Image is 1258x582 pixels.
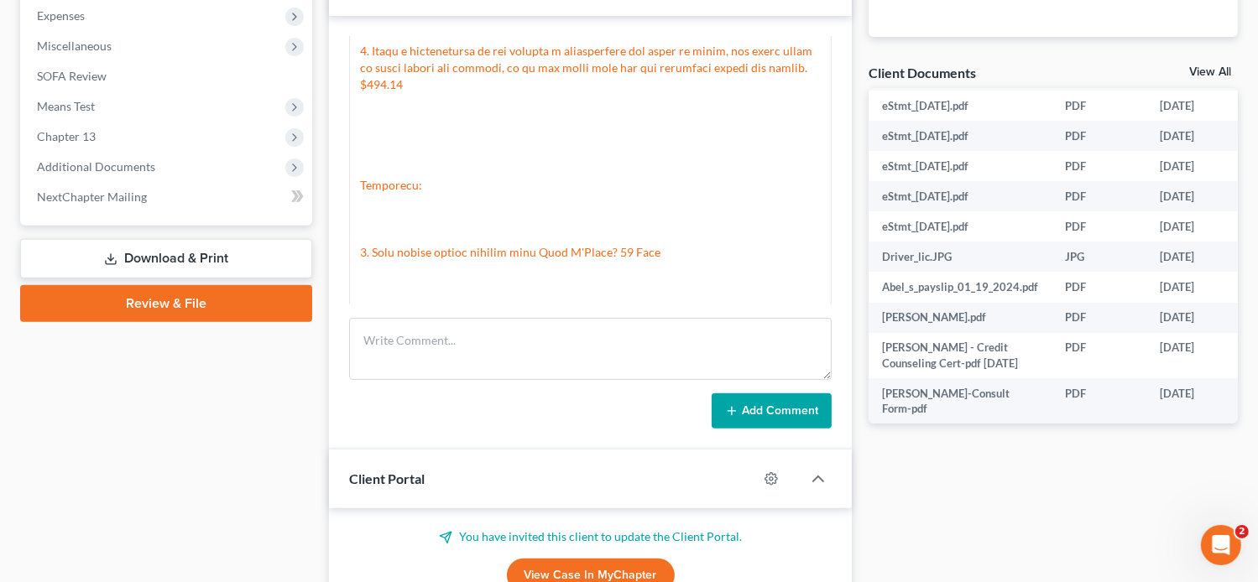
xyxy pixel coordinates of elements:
td: JPG [1052,242,1146,272]
td: Driver_lic.JPG [869,242,1052,272]
a: NextChapter Mailing [23,182,312,212]
iframe: Intercom live chat [1201,525,1241,565]
td: [DATE] [1146,91,1249,121]
td: eStmt_[DATE].pdf [869,91,1052,121]
td: [DATE] [1146,121,1249,151]
button: Add Comment [712,393,832,429]
td: PDF [1052,181,1146,211]
span: 2 [1235,525,1249,538]
td: PDF [1052,303,1146,333]
span: Expenses [37,8,85,23]
td: PDF [1052,211,1146,242]
td: eStmt_[DATE].pdf [869,121,1052,151]
td: eStmt_[DATE].pdf [869,181,1052,211]
span: NextChapter Mailing [37,190,147,204]
td: eStmt_[DATE].pdf [869,211,1052,242]
td: Abel_s_payslip_01_19_2024.pdf [869,272,1052,302]
div: Client Documents [869,64,976,81]
span: Miscellaneous [37,39,112,53]
a: View All [1189,66,1231,78]
span: Chapter 13 [37,129,96,143]
td: [DATE] [1146,181,1249,211]
td: [DATE] [1146,333,1249,379]
span: Means Test [37,99,95,113]
td: [DATE] [1146,151,1249,181]
td: PDF [1052,151,1146,181]
td: [DATE] [1146,211,1249,242]
td: [DATE] [1146,272,1249,302]
span: SOFA Review [37,69,107,83]
td: PDF [1052,378,1146,424]
td: [PERSON_NAME].pdf [869,303,1052,333]
a: Download & Print [20,239,312,278]
td: [PERSON_NAME] - Credit Counseling Cert-pdf [DATE] [869,333,1052,379]
span: Client Portal [349,470,425,486]
span: Additional Documents [37,159,155,174]
td: PDF [1052,91,1146,121]
td: PDF [1052,333,1146,379]
a: SOFA Review [23,61,312,91]
td: [PERSON_NAME]-Consult Form-pdf [869,378,1052,424]
td: PDF [1052,121,1146,151]
td: [DATE] [1146,242,1249,272]
td: eStmt_[DATE].pdf [869,151,1052,181]
td: [DATE] [1146,378,1249,424]
p: You have invited this client to update the Client Portal. [349,528,833,545]
td: PDF [1052,272,1146,302]
a: Review & File [20,285,312,322]
td: [DATE] [1146,303,1249,333]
